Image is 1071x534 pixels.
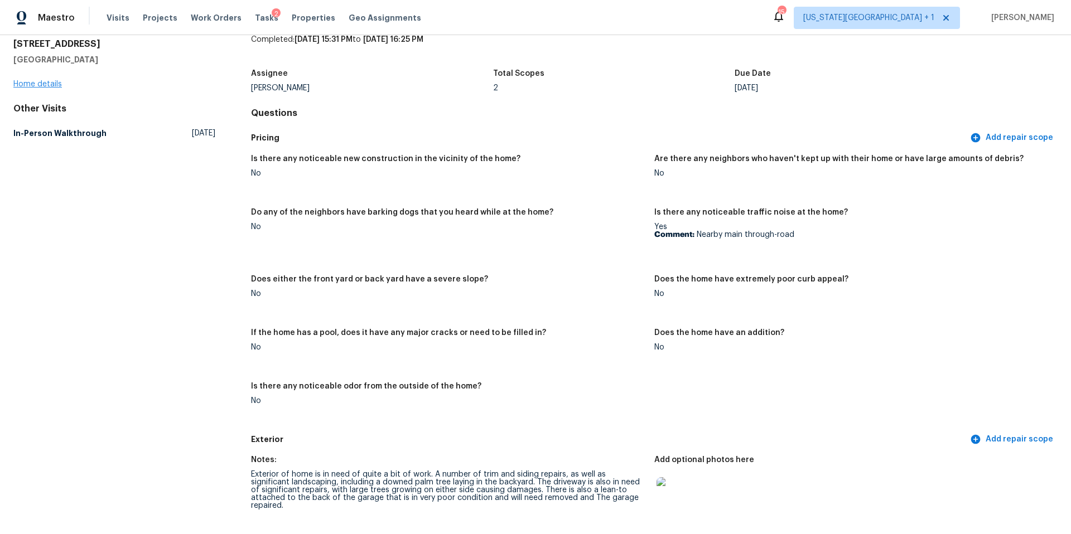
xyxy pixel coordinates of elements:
[143,12,177,23] span: Projects
[13,103,215,114] div: Other Visits
[654,223,1049,239] div: Yes
[191,12,242,23] span: Work Orders
[192,128,215,139] span: [DATE]
[107,12,129,23] span: Visits
[38,12,75,23] span: Maestro
[251,208,553,216] h5: Do any of the neighbors have barking dogs that you heard while at the home?
[363,36,423,43] span: [DATE] 16:25 PM
[654,343,1049,351] div: No
[968,429,1058,450] button: Add repair scope
[251,223,645,231] div: No
[987,12,1054,23] span: [PERSON_NAME]
[13,54,215,65] h5: [GEOGRAPHIC_DATA]
[968,128,1058,148] button: Add repair scope
[654,456,754,464] h5: Add optional photos here
[654,290,1049,298] div: No
[251,290,645,298] div: No
[295,36,353,43] span: [DATE] 15:31 PM
[13,80,62,88] a: Home details
[251,470,645,509] div: Exterior of home is in need of quite a bit of work. A number of trim and siding repairs, as well ...
[251,329,546,337] h5: If the home has a pool, does it have any major cracks or need to be filled in?
[349,12,421,23] span: Geo Assignments
[251,456,277,464] h5: Notes:
[803,12,934,23] span: [US_STATE][GEOGRAPHIC_DATA] + 1
[13,123,215,143] a: In-Person Walkthrough[DATE]
[251,70,288,77] h5: Assignee
[654,275,848,283] h5: Does the home have extremely poor curb appeal?
[13,38,215,50] h2: [STREET_ADDRESS]
[292,12,335,23] span: Properties
[493,84,735,92] div: 2
[493,70,544,77] h5: Total Scopes
[251,397,645,405] div: No
[654,169,1049,177] div: No
[972,131,1053,145] span: Add repair scope
[251,434,968,445] h5: Exterior
[778,7,785,18] div: 15
[735,84,977,92] div: [DATE]
[251,108,1058,119] h4: Questions
[251,34,1058,63] div: Completed: to
[972,433,1053,446] span: Add repair scope
[251,382,481,390] h5: Is there any noticeable odor from the outside of the home?
[251,84,493,92] div: [PERSON_NAME]
[251,275,488,283] h5: Does either the front yard or back yard have a severe slope?
[654,231,1049,239] p: Nearby main through-road
[272,8,281,20] div: 2
[251,155,520,163] h5: Is there any noticeable new construction in the vicinity of the home?
[251,132,968,144] h5: Pricing
[654,329,784,337] h5: Does the home have an addition?
[255,14,278,22] span: Tasks
[251,343,645,351] div: No
[654,155,1024,163] h5: Are there any neighbors who haven't kept up with their home or have large amounts of debris?
[251,169,645,177] div: No
[735,70,771,77] h5: Due Date
[654,231,694,239] b: Comment:
[13,128,107,139] h5: In-Person Walkthrough
[654,208,848,216] h5: Is there any noticeable traffic noise at the home?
